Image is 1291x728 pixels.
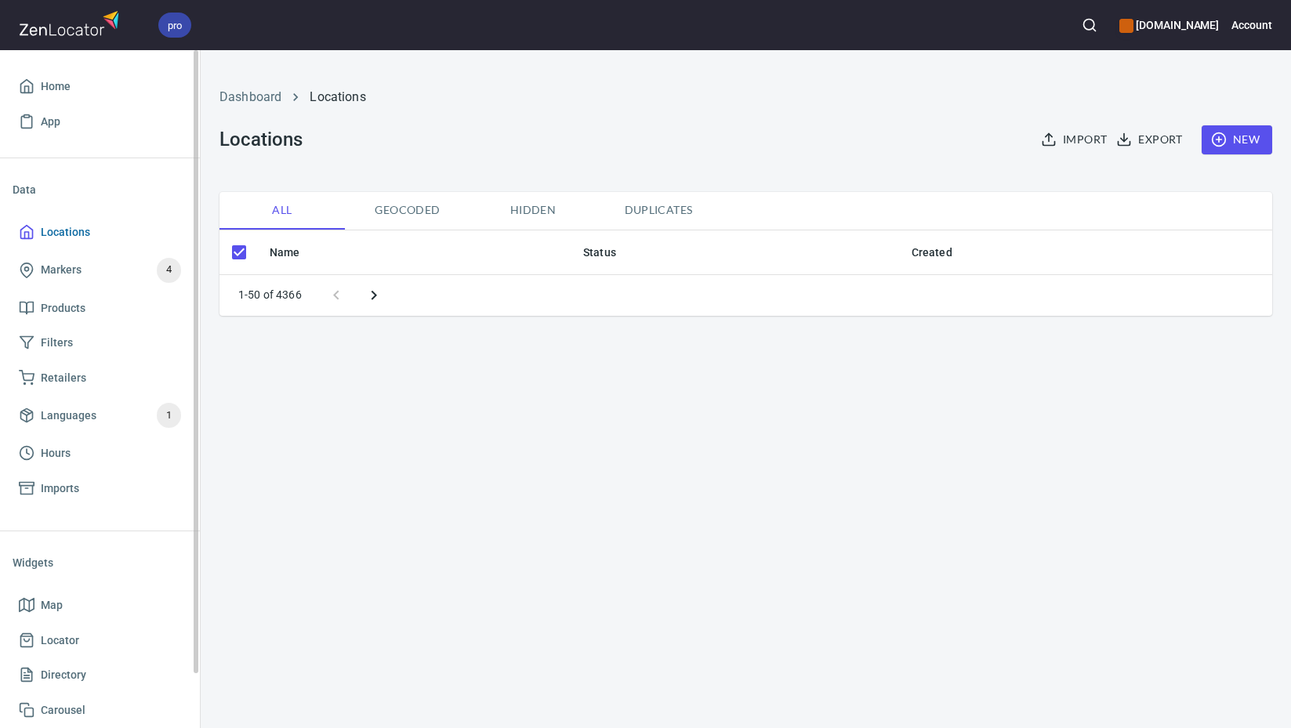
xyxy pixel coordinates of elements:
span: Retailers [41,368,86,388]
li: Widgets [13,544,187,581]
span: Export [1119,130,1182,150]
span: Filters [41,333,73,353]
span: Map [41,596,63,615]
a: Locator [13,623,187,658]
nav: breadcrumb [219,88,1272,107]
span: Locator [41,631,79,650]
a: App [13,104,187,139]
a: Markers4 [13,250,187,291]
button: Import [1038,125,1113,154]
th: Status [571,230,899,275]
span: Carousel [41,701,85,720]
div: Manage your apps [1119,8,1219,42]
span: pro [158,17,191,34]
span: Locations [41,223,90,242]
button: New [1202,125,1272,154]
span: Home [41,77,71,96]
a: Directory [13,657,187,693]
th: Created [899,230,1272,275]
a: Locations [13,215,187,250]
a: Carousel [13,693,187,728]
span: Duplicates [605,201,712,220]
span: 4 [157,261,181,279]
span: Hidden [480,201,586,220]
span: 1 [157,407,181,425]
th: Name [257,230,571,275]
div: pro [158,13,191,38]
span: Hours [41,444,71,463]
span: Directory [41,665,86,685]
a: Imports [13,471,187,506]
button: Next page [355,277,393,314]
h6: [DOMAIN_NAME] [1119,16,1219,34]
span: Languages [41,406,96,426]
a: Home [13,69,187,104]
h6: Account [1231,16,1272,34]
button: Export [1113,125,1188,154]
img: zenlocator [19,6,124,40]
span: Products [41,299,85,318]
a: Locations [310,89,365,104]
a: Map [13,588,187,623]
a: Filters [13,325,187,360]
span: All [229,201,335,220]
p: 1-50 of 4366 [238,287,302,302]
a: Products [13,291,187,326]
a: Dashboard [219,89,281,104]
span: App [41,112,60,132]
span: Import [1044,130,1107,150]
span: Markers [41,260,82,280]
li: Data [13,171,187,208]
a: Retailers [13,360,187,396]
button: color-CE600E [1119,19,1133,33]
span: Imports [41,479,79,498]
span: New [1214,130,1260,150]
button: Search [1072,8,1107,42]
button: Account [1231,8,1272,42]
h3: Locations [219,129,302,150]
a: Languages1 [13,395,187,436]
a: Hours [13,436,187,471]
span: Geocoded [354,201,461,220]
